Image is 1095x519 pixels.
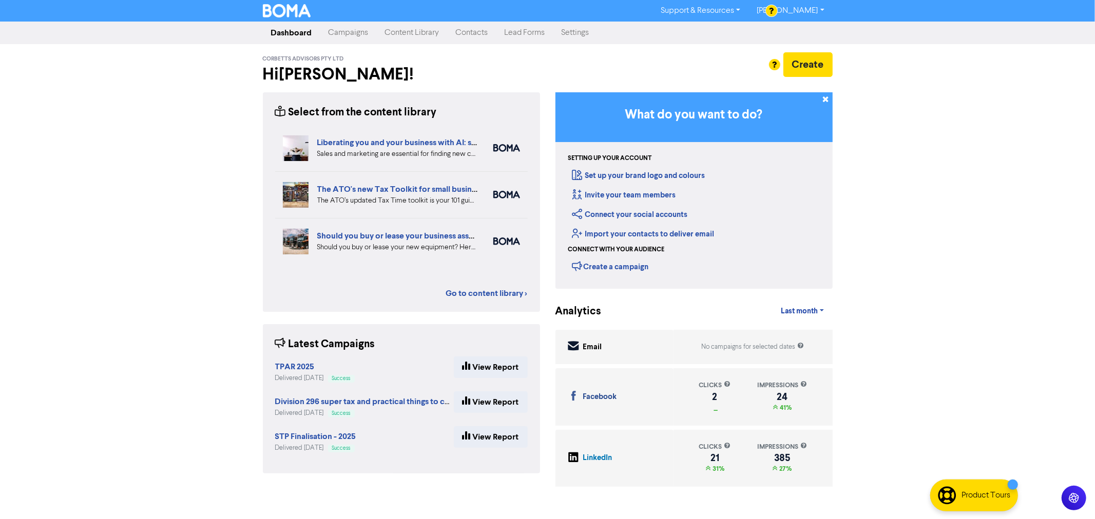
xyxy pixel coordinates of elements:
div: Getting Started in BOMA [555,92,833,289]
span: 31% [710,465,724,473]
a: Import your contacts to deliver email [572,229,715,239]
span: Success [332,376,351,381]
h2: Hi [PERSON_NAME] ! [263,65,540,84]
img: BOMA Logo [263,4,311,17]
div: No campaigns for selected dates [702,342,804,352]
div: LinkedIn [583,452,612,464]
div: The ATO’s updated Tax Time toolkit is your 101 guide to business taxes. We’ve summarised the key ... [317,195,478,206]
div: 2 [699,393,731,401]
a: STP Finalisation - 2025 [275,433,356,441]
div: Sales and marketing are essential for finding new customers but eat into your business time. We e... [317,149,478,159]
div: Delivered [DATE] [275,408,454,418]
div: Select from the content library [275,105,437,121]
span: Corbetts Advisors Pty Ltd [263,55,344,63]
img: boma_accounting [493,237,520,245]
a: Content Library [377,23,448,43]
div: Analytics [555,304,589,320]
strong: STP Finalisation - 2025 [275,431,356,442]
div: Create a campaign [572,258,649,274]
div: Email [583,342,602,353]
div: clicks [699,442,731,452]
a: [PERSON_NAME] [748,3,832,19]
div: clicks [699,381,731,390]
strong: TPAR 2025 [275,362,315,372]
div: Should you buy or lease your new equipment? Here are some pros and cons of each. We also can revi... [317,242,478,253]
img: boma [493,144,520,152]
div: impressions [757,381,807,390]
div: 385 [757,454,807,462]
a: Division 296 super tax and practical things to consider [275,398,473,406]
span: Success [332,446,351,451]
a: Liberating you and your business with AI: sales and marketing [317,137,540,148]
div: Setting up your account [568,154,652,163]
div: 21 [699,454,731,462]
a: Should you buy or lease your business assets? [317,231,484,241]
span: _ [712,404,718,412]
button: Create [783,52,833,77]
div: 24 [757,393,807,401]
a: View Report [454,391,528,413]
a: Campaigns [320,23,377,43]
a: Lead Forms [496,23,553,43]
a: View Report [454,426,528,448]
a: The ATO's new Tax Toolkit for small business owners [317,184,513,194]
span: Last month [781,307,818,316]
span: 41% [778,404,792,412]
a: View Report [454,356,528,378]
div: Latest Campaigns [275,336,375,352]
div: Delivered [DATE] [275,373,355,383]
a: Settings [553,23,598,43]
div: Delivered [DATE] [275,443,356,453]
div: Facebook [583,391,617,403]
iframe: Chat Widget [1044,470,1095,519]
a: Dashboard [263,23,320,43]
h3: What do you want to do? [571,108,817,123]
strong: Division 296 super tax and practical things to consider [275,396,473,407]
div: impressions [757,442,807,452]
a: Connect your social accounts [572,210,688,219]
a: Invite your team members [572,190,676,200]
a: Contacts [448,23,496,43]
a: Set up your brand logo and colours [572,171,705,181]
a: TPAR 2025 [275,363,315,371]
a: Go to content library > [446,287,528,300]
img: boma [493,191,520,198]
a: Support & Resources [652,3,748,19]
div: Connect with your audience [568,245,665,254]
span: Success [332,411,351,416]
span: 27% [777,465,792,473]
a: Last month [773,301,832,322]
